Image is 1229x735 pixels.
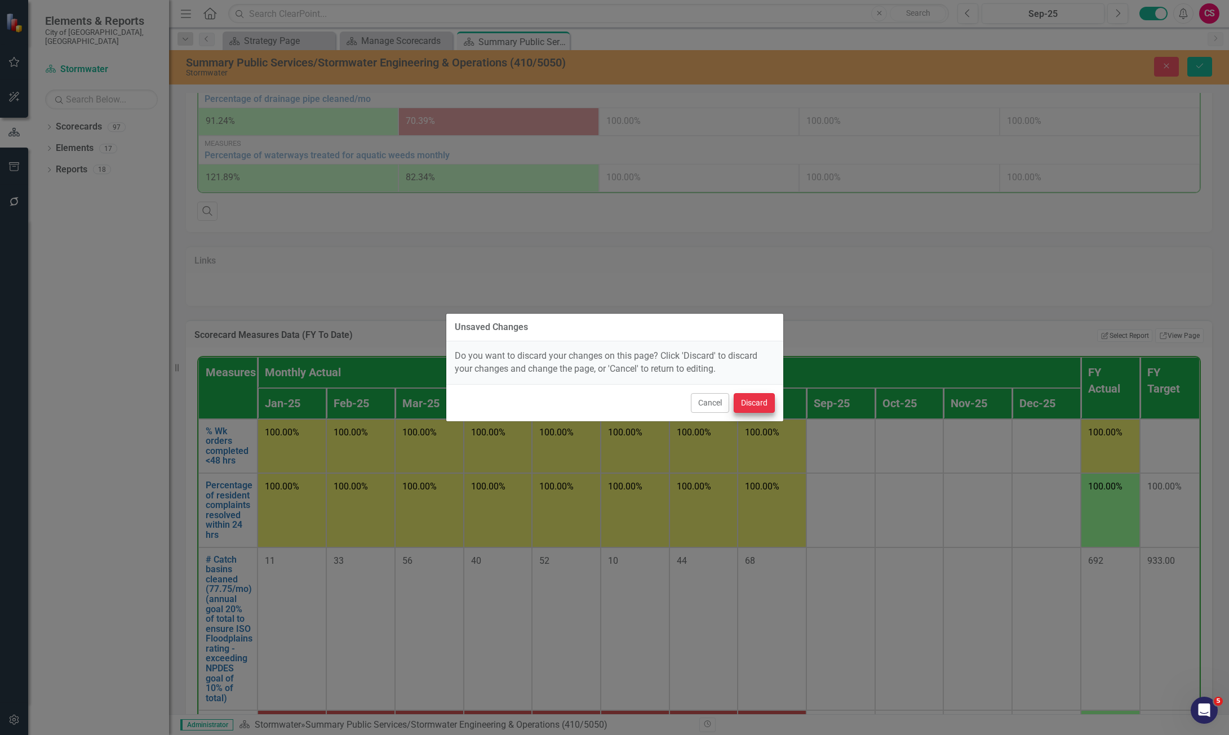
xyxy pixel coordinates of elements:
[446,341,783,384] div: Do you want to discard your changes on this page? Click 'Discard' to discard your changes and cha...
[1191,697,1218,724] iframe: Intercom live chat
[691,393,729,413] button: Cancel
[1214,697,1223,706] span: 5
[734,393,775,413] button: Discard
[455,322,528,332] div: Unsaved Changes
